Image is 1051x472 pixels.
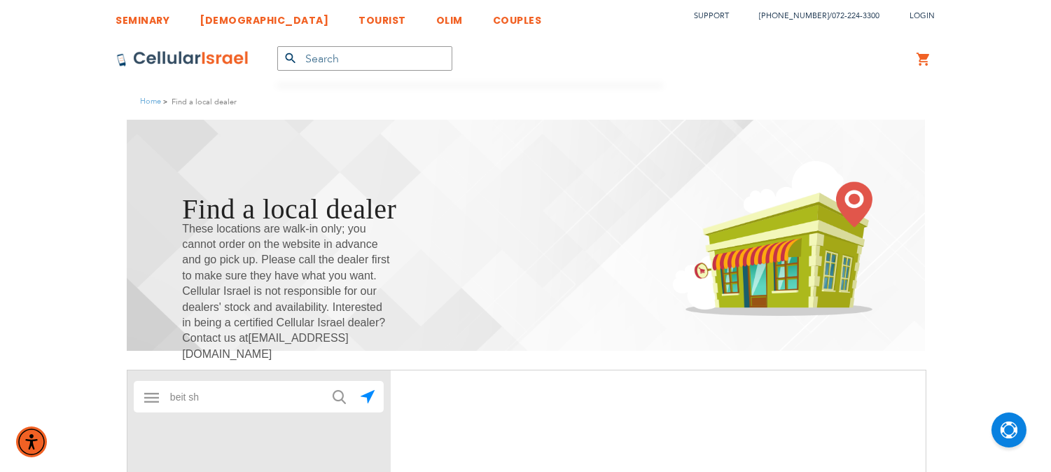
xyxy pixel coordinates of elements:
[277,46,452,71] input: Search
[182,221,392,363] span: These locations are walk-in only; you cannot order on the website in advance and go pick up. Plea...
[16,426,47,457] div: Accessibility Menu
[172,95,237,109] strong: Find a local dealer
[359,4,407,29] a: TOURIST
[910,11,935,21] span: Login
[760,11,830,21] a: [PHONE_NUMBER]
[833,11,880,21] a: 072-224-3300
[436,4,463,29] a: OLIM
[746,6,880,26] li: /
[182,189,396,229] h1: Find a local dealer
[116,50,249,67] img: Cellular Israel Logo
[162,383,357,411] input: Enter a location
[141,96,162,106] a: Home
[200,4,329,29] a: [DEMOGRAPHIC_DATA]
[695,11,730,21] a: Support
[493,4,542,29] a: COUPLES
[116,4,170,29] a: SEMINARY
